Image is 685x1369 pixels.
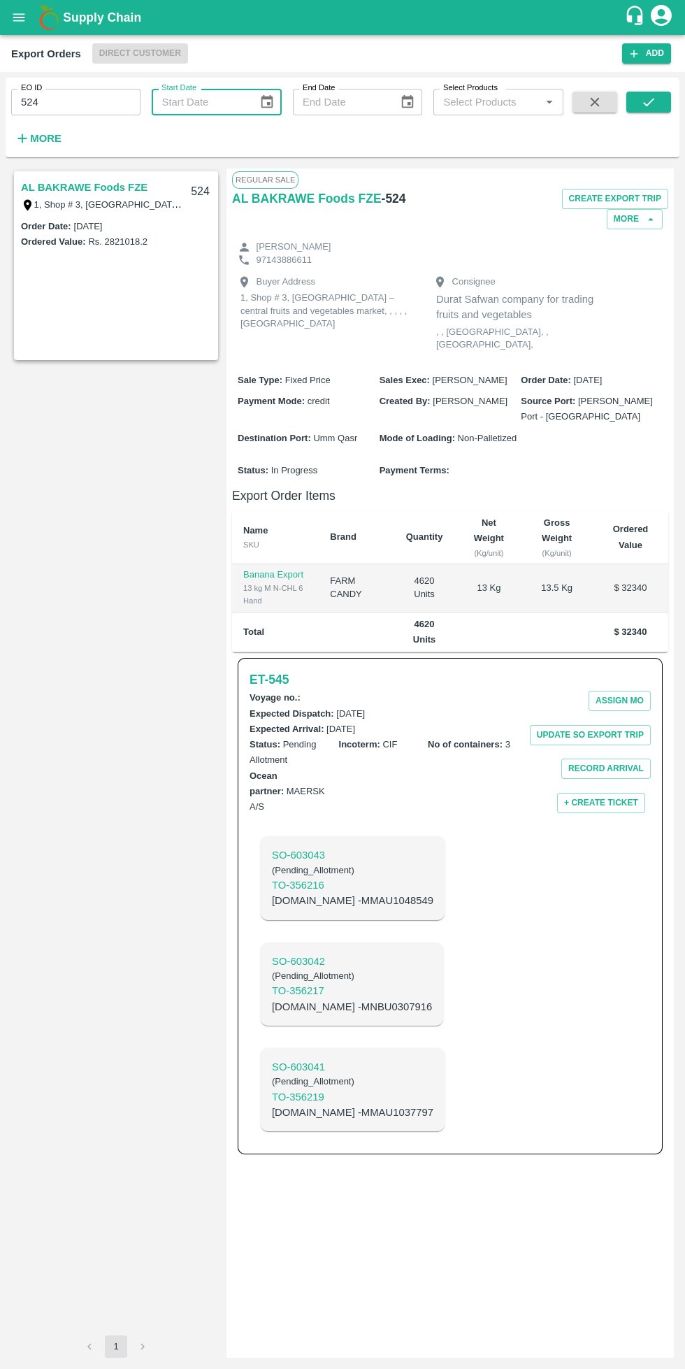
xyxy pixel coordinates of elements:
button: Update SO Export Trip [530,725,651,745]
input: Start Date [152,89,247,115]
input: End Date [293,89,389,115]
div: (Kg/unit) [468,547,510,559]
b: Expected Arrival : [250,724,324,734]
a: TO-356219 [272,1089,433,1105]
button: More [607,209,663,229]
td: 13.5 Kg [521,564,593,612]
p: [DOMAIN_NAME] - MMAU1037797 [272,1105,433,1120]
span: In Progress [271,465,317,475]
a: ET-545 [250,670,289,689]
span: 3 [505,739,510,750]
span: Umm Qasr [313,433,357,443]
button: More [11,127,65,150]
b: Voyage no. : [250,692,301,703]
p: [PERSON_NAME] [257,241,331,254]
b: Status : [250,739,280,750]
p: 1, Shop # 3, [GEOGRAPHIC_DATA] – central fruits and vegetables market, , , , , [GEOGRAPHIC_DATA] [240,292,408,331]
b: Destination Port : [238,433,311,443]
b: Payment Terms : [380,465,449,475]
div: customer-support [624,5,649,30]
span: [DATE] [326,724,355,734]
b: Incoterm : [339,739,380,750]
label: 1, Shop # 3, [GEOGRAPHIC_DATA] – central fruits and vegetables market, , , , , [GEOGRAPHIC_DATA] [34,199,454,210]
b: Supply Chain [63,10,141,24]
p: TO- 356219 [272,1089,433,1105]
div: SKU [243,538,308,551]
p: [DOMAIN_NAME] - MMAU1048549 [272,893,433,908]
b: 4620 Units [413,619,436,645]
b: Sales Exec : [380,375,430,385]
b: Net Weight [474,517,504,543]
span: [PERSON_NAME] Port - [GEOGRAPHIC_DATA] [521,396,653,422]
span: CIF [382,739,397,750]
h6: ( Pending_Allotment ) [272,969,432,983]
span: [DATE] [336,708,365,719]
b: Source Port : [521,396,575,406]
b: Ocean partner : [250,770,284,796]
a: AL BAKRAWE Foods FZE [232,189,382,208]
p: Banana Export [243,568,308,582]
button: Choose date [254,89,280,115]
b: Brand [330,531,356,542]
a: TO-356217 [272,983,432,998]
p: Consignee [452,275,496,289]
label: Order Date : [21,221,71,231]
b: Expected Dispatch : [250,708,334,719]
button: Record Arrival [561,759,651,779]
b: No of containers : [428,739,503,750]
td: 13 Kg [457,564,521,612]
h6: ( Pending_Allotment ) [272,1075,433,1089]
h6: Export Order Items [232,486,668,506]
strong: More [30,133,62,144]
p: SO- 603041 [272,1059,433,1075]
button: + Create Ticket [557,793,645,813]
p: TO- 356217 [272,983,432,998]
span: [PERSON_NAME] [433,375,507,385]
b: Mode of Loading : [380,433,455,443]
input: Select Products [438,93,535,111]
button: Open [540,93,558,111]
td: 4620 Units [392,564,457,612]
button: Add [622,43,671,64]
b: Quantity [406,531,443,542]
p: TO- 356216 [272,877,433,893]
nav: pagination navigation [76,1335,156,1358]
button: Assign MO [589,691,651,711]
span: Regular Sale [232,171,298,188]
p: SO- 603042 [272,954,432,969]
button: page 1 [105,1335,127,1358]
td: FARM CANDY [319,564,391,612]
b: $ 32340 [614,626,647,637]
b: Ordered Value [613,524,649,550]
div: (Kg/unit) [532,547,582,559]
p: [DOMAIN_NAME] - MNBU0307916 [272,999,432,1015]
b: Payment Mode : [238,396,305,406]
a: AL BAKRAWE Foods FZE [21,178,147,196]
a: SO-603042 [272,954,432,969]
b: Created By : [380,396,431,406]
label: Rs. 2821018.2 [88,236,147,247]
span: [PERSON_NAME] [433,396,507,406]
h6: ET- 545 [250,670,289,689]
a: TO-356216 [272,877,433,893]
span: MAERSK A/S [250,786,325,812]
div: account of current user [649,3,674,32]
label: Start Date [161,83,196,94]
label: EO ID [21,83,42,94]
span: credit [308,396,330,406]
b: Gross Weight [542,517,572,543]
div: 524 [182,175,218,208]
button: open drawer [3,1,35,34]
p: Durat Safwan company for trading fruits and vegetables [436,292,604,323]
span: [DATE] [573,375,602,385]
div: Export Orders [11,45,81,63]
label: [DATE] [74,221,103,231]
p: Buyer Address [257,275,316,289]
span: Fixed Price [285,375,331,385]
td: $ 32340 [593,564,668,612]
button: Choose date [394,89,421,115]
a: Supply Chain [63,8,624,27]
div: 13 kg M N-CHL 6 Hand [243,582,308,608]
p: 97143886611 [257,254,312,267]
